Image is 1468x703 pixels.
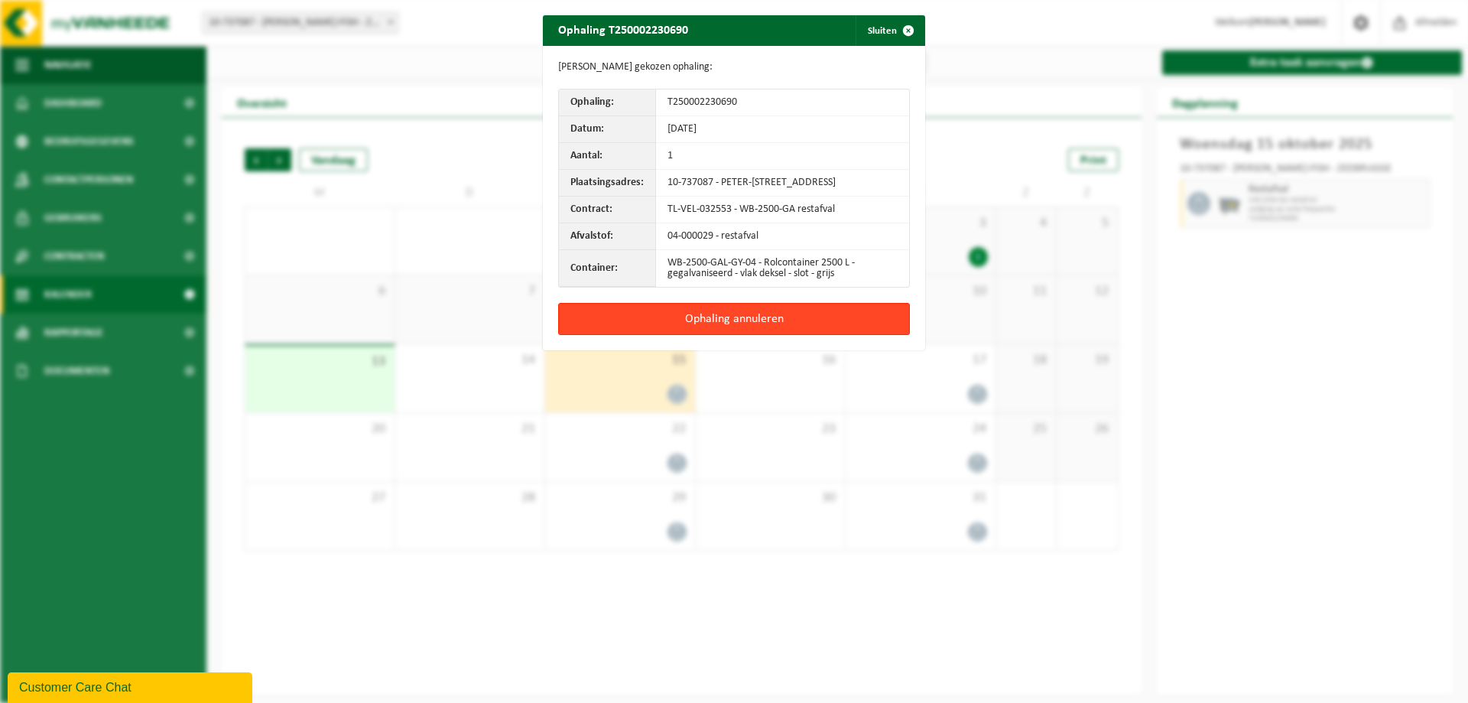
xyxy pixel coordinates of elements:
iframe: chat widget [8,669,255,703]
button: Ophaling annuleren [558,303,910,335]
th: Aantal: [559,143,656,170]
p: [PERSON_NAME] gekozen ophaling: [558,61,910,73]
td: 04-000029 - restafval [656,223,909,250]
th: Plaatsingsadres: [559,170,656,197]
td: WB-2500-GAL-GY-04 - Rolcontainer 2500 L - gegalvaniseerd - vlak deksel - slot - grijs [656,250,909,287]
th: Afvalstof: [559,223,656,250]
td: 10-737087 - PETER-[STREET_ADDRESS] [656,170,909,197]
td: T250002230690 [656,90,909,116]
th: Container: [559,250,656,287]
button: Sluiten [856,15,924,46]
th: Ophaling: [559,90,656,116]
th: Datum: [559,116,656,143]
h2: Ophaling T250002230690 [543,15,703,44]
td: [DATE] [656,116,909,143]
td: 1 [656,143,909,170]
td: TL-VEL-032553 - WB-2500-GA restafval [656,197,909,223]
th: Contract: [559,197,656,223]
